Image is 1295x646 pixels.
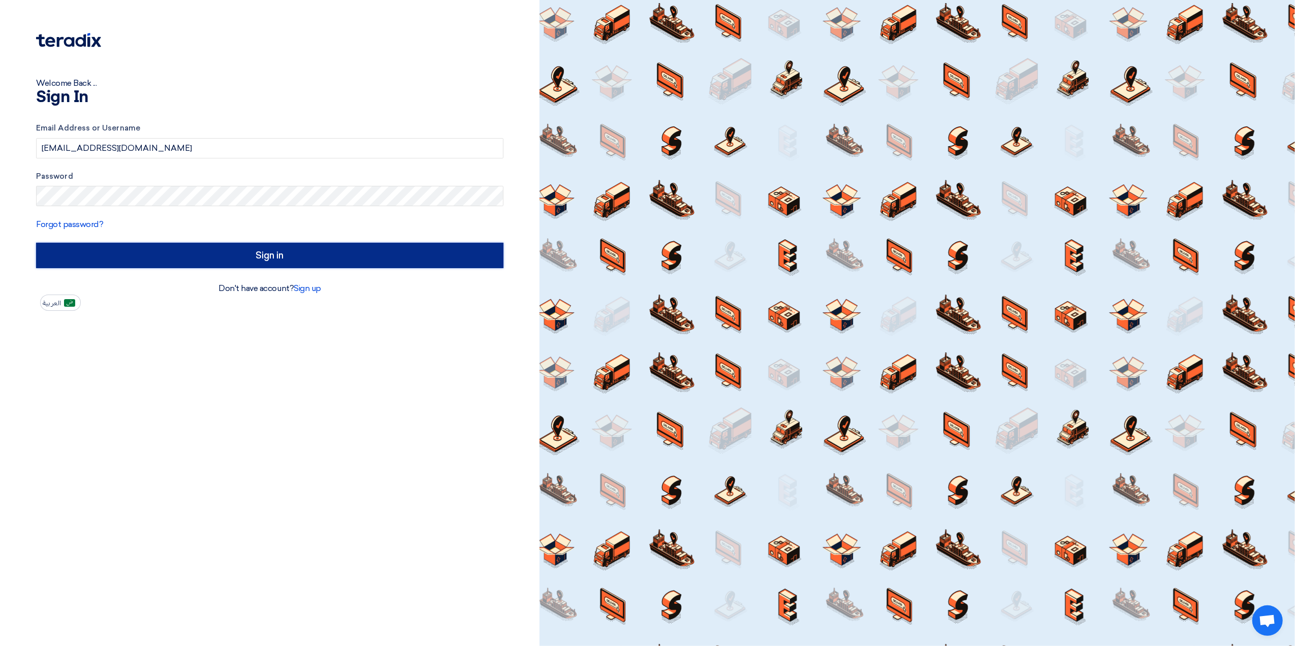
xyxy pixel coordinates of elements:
img: Teradix logo [36,33,101,47]
label: Email Address or Username [36,122,503,134]
span: العربية [43,300,61,307]
button: العربية [40,295,81,311]
img: ar-AR.png [64,299,75,307]
div: Open chat [1252,605,1283,636]
input: Sign in [36,243,503,268]
div: Don't have account? [36,282,503,295]
input: Enter your business email or username [36,138,503,158]
a: Forgot password? [36,219,103,229]
label: Password [36,171,503,182]
h1: Sign In [36,89,503,106]
a: Sign up [294,283,321,293]
div: Welcome Back ... [36,77,503,89]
